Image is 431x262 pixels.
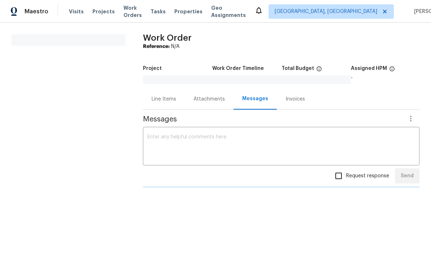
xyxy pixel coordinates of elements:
[346,172,389,180] span: Request response
[242,95,268,102] div: Messages
[275,8,377,15] span: [GEOGRAPHIC_DATA], [GEOGRAPHIC_DATA]
[193,96,225,103] div: Attachments
[389,66,395,75] span: The hpm assigned to this work order.
[151,9,166,14] span: Tasks
[92,8,115,15] span: Projects
[143,66,162,71] h5: Project
[123,4,142,19] span: Work Orders
[69,8,84,15] span: Visits
[143,43,419,50] div: N/A
[351,66,387,71] h5: Assigned HPM
[152,96,176,103] div: Line Items
[286,96,305,103] div: Invoices
[25,8,48,15] span: Maestro
[316,66,322,75] span: The total cost of line items that have been proposed by Opendoor. This sum includes line items th...
[143,44,170,49] b: Reference:
[211,4,246,19] span: Geo Assignments
[212,66,264,71] h5: Work Order Timeline
[143,34,192,42] span: Work Order
[143,116,402,123] span: Messages
[174,8,203,15] span: Properties
[282,66,314,71] h5: Total Budget
[351,75,419,80] div: -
